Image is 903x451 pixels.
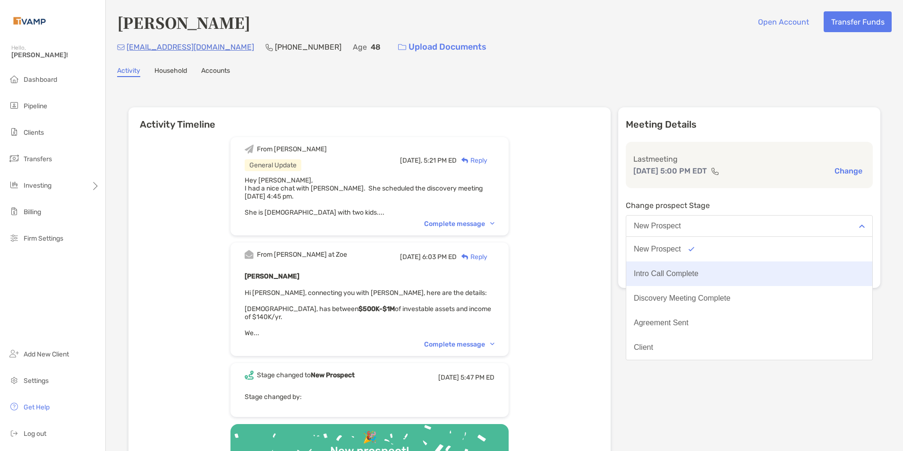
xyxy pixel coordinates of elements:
div: Reply [457,156,487,165]
img: Event icon [245,145,254,154]
span: Settings [24,377,49,385]
div: Complete message [424,220,494,228]
div: General Update [245,159,301,171]
img: Event icon [245,371,254,380]
img: settings icon [9,374,20,386]
img: pipeline icon [9,100,20,111]
div: Stage changed to [257,371,355,379]
p: Age [353,41,367,53]
span: Hi [PERSON_NAME], connecting you with [PERSON_NAME], here are the details: [DEMOGRAPHIC_DATA], ha... [245,289,491,337]
img: Email Icon [117,44,125,50]
div: From [PERSON_NAME] at Zoe [257,251,347,259]
button: Change [832,166,865,176]
img: get-help icon [9,401,20,412]
img: Reply icon [461,157,469,164]
a: Activity [117,67,140,77]
a: Accounts [201,67,230,77]
img: transfers icon [9,153,20,164]
span: [PERSON_NAME]! [11,51,100,59]
button: Intro Call Complete [626,261,872,286]
div: Discovery Meeting Complete [634,294,731,303]
div: New Prospect [634,222,681,230]
button: Discovery Meeting Complete [626,286,872,311]
p: [EMAIL_ADDRESS][DOMAIN_NAME] [127,41,254,53]
span: 6:03 PM ED [422,253,457,261]
p: Stage changed by: [245,391,494,403]
span: [DATE] [400,253,421,261]
img: investing icon [9,179,20,191]
img: clients icon [9,126,20,138]
a: Household [154,67,187,77]
span: Firm Settings [24,234,63,243]
button: Open Account [750,11,816,32]
span: Hey [PERSON_NAME], I had a nice chat with [PERSON_NAME]. She scheduled the discovery meeting [DAT... [245,176,483,217]
span: Clients [24,129,44,137]
div: Intro Call Complete [634,269,699,278]
p: [DATE] 5:00 PM EDT [633,165,707,177]
span: Transfers [24,155,52,163]
p: 48 [371,41,381,53]
span: Investing [24,182,51,190]
button: Transfer Funds [824,11,892,32]
div: From [PERSON_NAME] [257,145,327,153]
img: Option icon [689,247,694,252]
b: New Prospect [311,371,355,379]
img: dashboard icon [9,73,20,85]
strong: $500K-$1M [358,305,395,313]
img: Chevron icon [490,222,494,225]
p: Last meeting [633,153,865,165]
span: 5:47 PM ED [460,373,494,382]
button: Agreement Sent [626,311,872,335]
img: add_new_client icon [9,348,20,359]
button: New Prospect [626,237,872,261]
img: firm-settings icon [9,232,20,243]
button: New Prospect [626,215,873,237]
img: Chevron icon [490,343,494,346]
b: [PERSON_NAME] [245,272,299,280]
span: [DATE] [438,373,459,382]
span: Pipeline [24,102,47,110]
span: 5:21 PM ED [424,156,457,165]
img: Phone Icon [265,43,273,51]
p: [PHONE_NUMBER] [275,41,341,53]
img: Reply icon [461,254,469,260]
span: Dashboard [24,76,57,84]
span: [DATE], [400,156,422,165]
p: Change prospect Stage [626,199,873,211]
div: Complete message [424,340,494,348]
span: Add New Client [24,350,69,358]
div: Client [634,343,653,352]
img: billing icon [9,206,20,217]
p: Meeting Details [626,119,873,130]
img: Event icon [245,250,254,259]
h6: Activity Timeline [128,107,611,130]
span: Log out [24,430,46,438]
h4: [PERSON_NAME] [117,11,250,33]
div: Reply [457,252,487,262]
a: Upload Documents [392,37,493,57]
button: Client [626,335,872,360]
img: logout icon [9,427,20,439]
div: New Prospect [634,245,681,253]
img: Zoe Logo [11,4,48,38]
span: Get Help [24,403,50,411]
img: communication type [711,167,719,175]
img: button icon [398,44,406,51]
span: Billing [24,208,41,216]
img: Open dropdown arrow [859,225,865,228]
div: 🎉 [359,431,381,444]
div: Agreement Sent [634,319,689,327]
